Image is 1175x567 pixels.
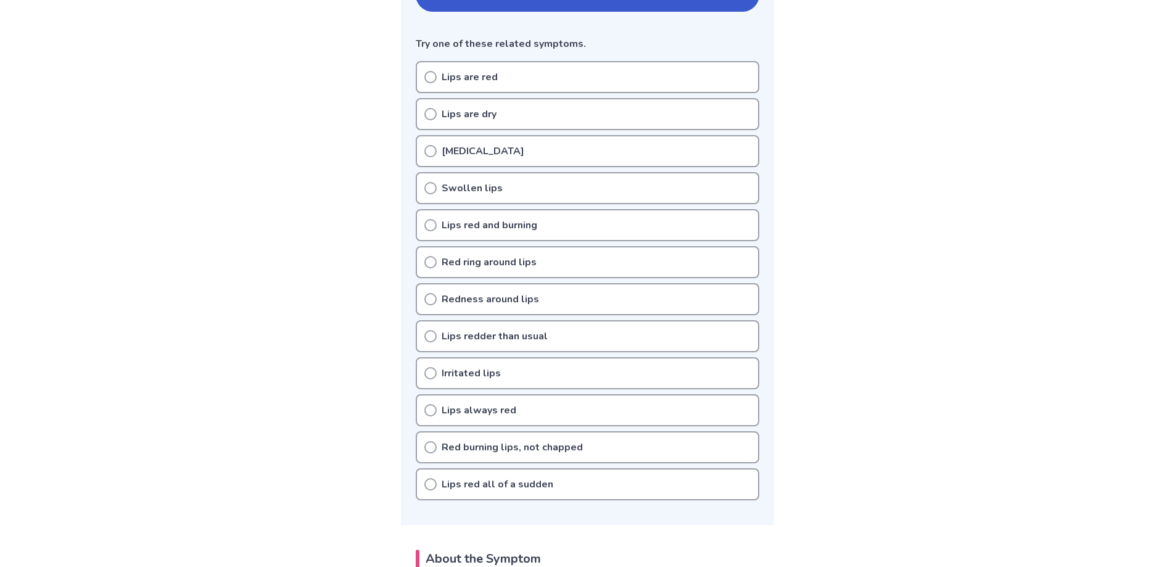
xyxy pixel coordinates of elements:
p: Lips are red [442,70,498,85]
p: Lips redder than usual [442,329,548,344]
p: Redness around lips [442,292,539,307]
p: [MEDICAL_DATA] [442,144,524,159]
p: Lips are dry [442,107,497,122]
p: Lips always red [442,403,516,418]
p: Try one of these related symptoms. [416,36,759,51]
p: Swollen lips [442,181,503,196]
p: Lips red and burning [442,218,537,233]
p: Red ring around lips [442,255,537,270]
p: Lips red all of a sudden [442,477,553,492]
p: Irritated lips [442,366,501,381]
p: Red burning lips, not chapped [442,440,583,455]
